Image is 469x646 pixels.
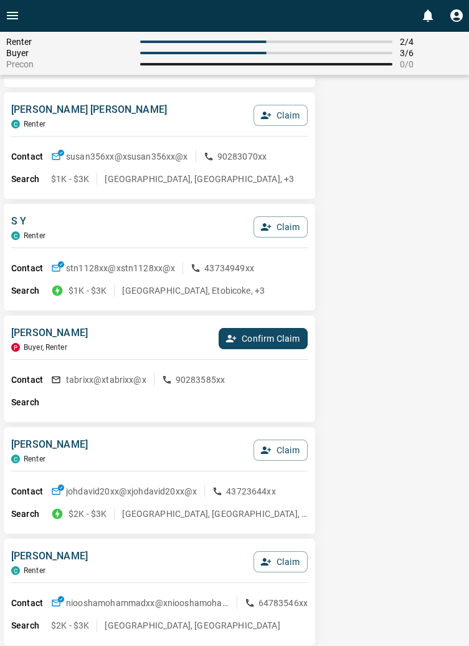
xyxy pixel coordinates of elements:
div: condos.ca [11,231,20,240]
p: Search [11,284,51,297]
p: Contact [11,485,51,498]
p: Renter [24,566,45,575]
p: $1K - $3K [69,284,107,297]
p: susan356xx@x susan356xx@x [66,150,188,163]
span: Renter [6,37,133,47]
div: condos.ca [11,566,20,575]
span: 2 / 4 [400,37,463,47]
button: Claim [253,216,308,238]
p: [PERSON_NAME] [11,325,88,340]
p: $1K - $3K [51,173,89,185]
span: 3 / 6 [400,48,463,58]
p: Renter [24,231,45,240]
p: [GEOGRAPHIC_DATA], [GEOGRAPHIC_DATA], +1 [122,508,308,520]
p: Search [11,508,51,521]
p: Contact [11,374,51,387]
p: stn1128xx@x stn1128xx@x [66,262,175,274]
p: 64783546xx [258,597,308,609]
p: tabrixx@x tabrixx@x [66,374,146,386]
p: Contact [11,150,51,163]
p: [GEOGRAPHIC_DATA], Etobicoke, +3 [122,284,265,297]
p: $2K - $3K [51,619,89,632]
p: 43723644xx [226,485,276,498]
div: condos.ca [11,120,20,128]
button: Confirm Claim [219,328,308,349]
p: Search [11,173,51,186]
p: Search [11,396,51,409]
p: [PERSON_NAME] [11,549,88,564]
p: niooshamohammadxx@x niooshamohammadxx@x [66,597,229,609]
p: Buyer, Renter [24,343,67,352]
p: 90283585xx [176,374,225,386]
button: Claim [253,551,308,572]
p: johdavid20xx@x johdavid20xx@x [66,485,197,498]
span: 0 / 0 [400,59,463,69]
p: [PERSON_NAME] [PERSON_NAME] [11,102,167,117]
p: [PERSON_NAME] [11,437,88,452]
p: 43734949xx [204,262,254,274]
p: Contact [11,262,51,275]
p: 90283070xx [217,150,267,163]
span: Precon [6,59,133,69]
span: Buyer [6,48,133,58]
p: S Y [11,214,45,229]
p: $2K - $3K [69,508,107,520]
button: Profile [444,3,469,28]
div: property.ca [11,343,20,352]
p: Renter [24,120,45,128]
p: Renter [24,455,45,463]
p: Contact [11,597,51,610]
p: [GEOGRAPHIC_DATA], [GEOGRAPHIC_DATA], +3 [105,173,294,185]
button: Claim [253,440,308,461]
div: condos.ca [11,455,20,463]
button: Claim [253,105,308,126]
p: Search [11,619,51,632]
p: [GEOGRAPHIC_DATA], [GEOGRAPHIC_DATA] [105,619,280,632]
